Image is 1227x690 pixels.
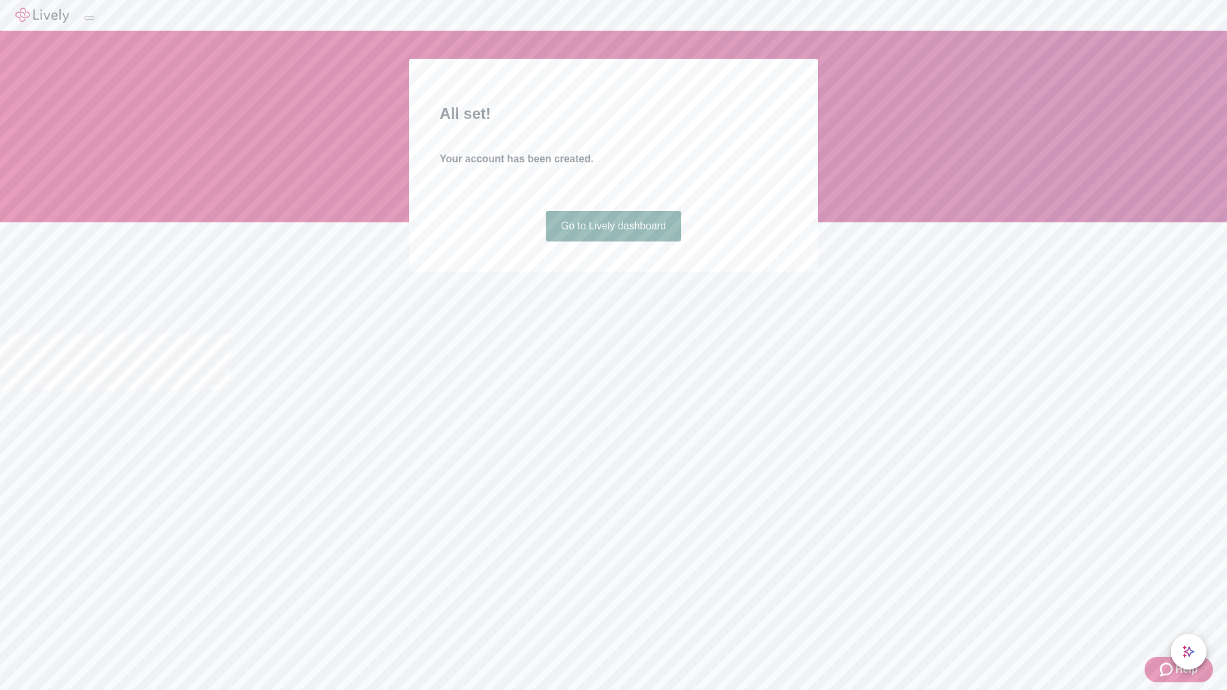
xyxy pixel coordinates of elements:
[1171,634,1207,670] button: chat
[1145,657,1213,682] button: Zendesk support iconHelp
[1160,662,1175,677] svg: Zendesk support icon
[15,8,69,23] img: Lively
[1175,662,1198,677] span: Help
[440,102,787,125] h2: All set!
[84,16,95,20] button: Log out
[440,151,787,167] h4: Your account has been created.
[1182,645,1195,658] svg: Lively AI Assistant
[546,211,682,241] a: Go to Lively dashboard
